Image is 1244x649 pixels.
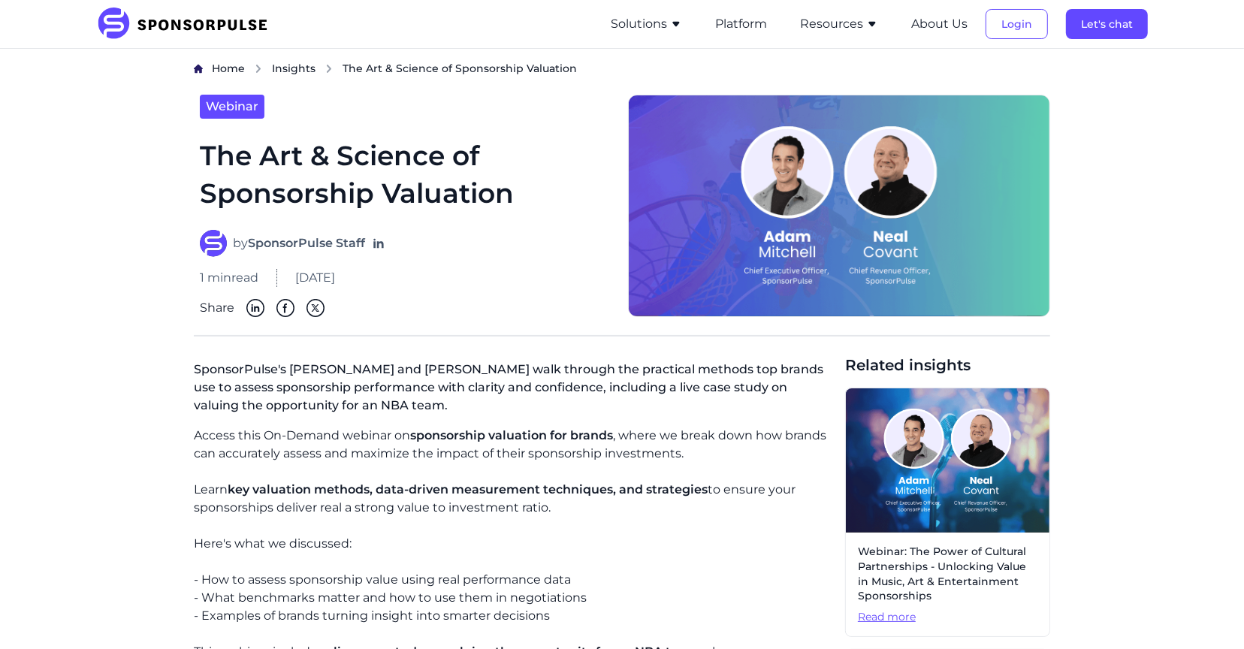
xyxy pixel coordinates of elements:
[272,62,316,75] span: Insights
[200,137,610,213] h1: The Art & Science of Sponsorship Valuation
[1066,17,1148,31] a: Let's chat
[228,482,708,497] span: key valuation methods, data-driven measurement techniques, and strategies
[715,15,767,33] button: Platform
[715,17,767,31] a: Platform
[194,571,833,625] p: - How to assess sponsorship value using real performance data - What benchmarks matter and how to...
[194,355,833,427] p: SponsorPulse's [PERSON_NAME] and [PERSON_NAME] walk through the practical methods top brands use ...
[96,8,279,41] img: SponsorPulse
[800,15,878,33] button: Resources
[246,299,264,317] img: Linkedin
[248,236,365,250] strong: SponsorPulse Staff
[1169,577,1244,649] iframe: Chat Widget
[845,355,1050,376] span: Related insights
[986,9,1048,39] button: Login
[858,610,1037,625] span: Read more
[200,95,264,119] a: Webinar
[306,299,325,317] img: Twitter
[194,427,833,463] p: Access this On-Demand webinar on , where we break down how brands can accurately assess and maxim...
[986,17,1048,31] a: Login
[200,299,234,317] span: Share
[200,269,258,287] span: 1 min read
[410,428,613,442] span: sponsorship valuation for brands
[254,64,263,74] img: chevron right
[858,545,1037,603] span: Webinar: The Power of Cultural Partnerships - Unlocking Value in Music, Art & Entertainment Spons...
[200,230,227,257] img: SponsorPulse Staff
[371,236,386,251] a: Follow on LinkedIn
[194,535,833,553] p: Here's what we discussed:
[212,62,245,75] span: Home
[343,61,577,76] span: The Art & Science of Sponsorship Valuation
[325,64,334,74] img: chevron right
[846,388,1049,533] img: Webinar header image
[295,269,335,287] span: [DATE]
[194,481,833,517] p: Learn to ensure your sponsorships deliver real a strong value to investment ratio.
[911,17,968,31] a: About Us
[611,15,682,33] button: Solutions
[845,388,1050,637] a: Webinar: The Power of Cultural Partnerships - Unlocking Value in Music, Art & Entertainment Spons...
[212,61,245,77] a: Home
[628,95,1050,318] img: On-Demand-Webinar Cover Image
[272,61,316,77] a: Insights
[194,64,203,74] img: Home
[911,15,968,33] button: About Us
[233,234,365,252] span: by
[276,299,294,317] img: Facebook
[1066,9,1148,39] button: Let's chat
